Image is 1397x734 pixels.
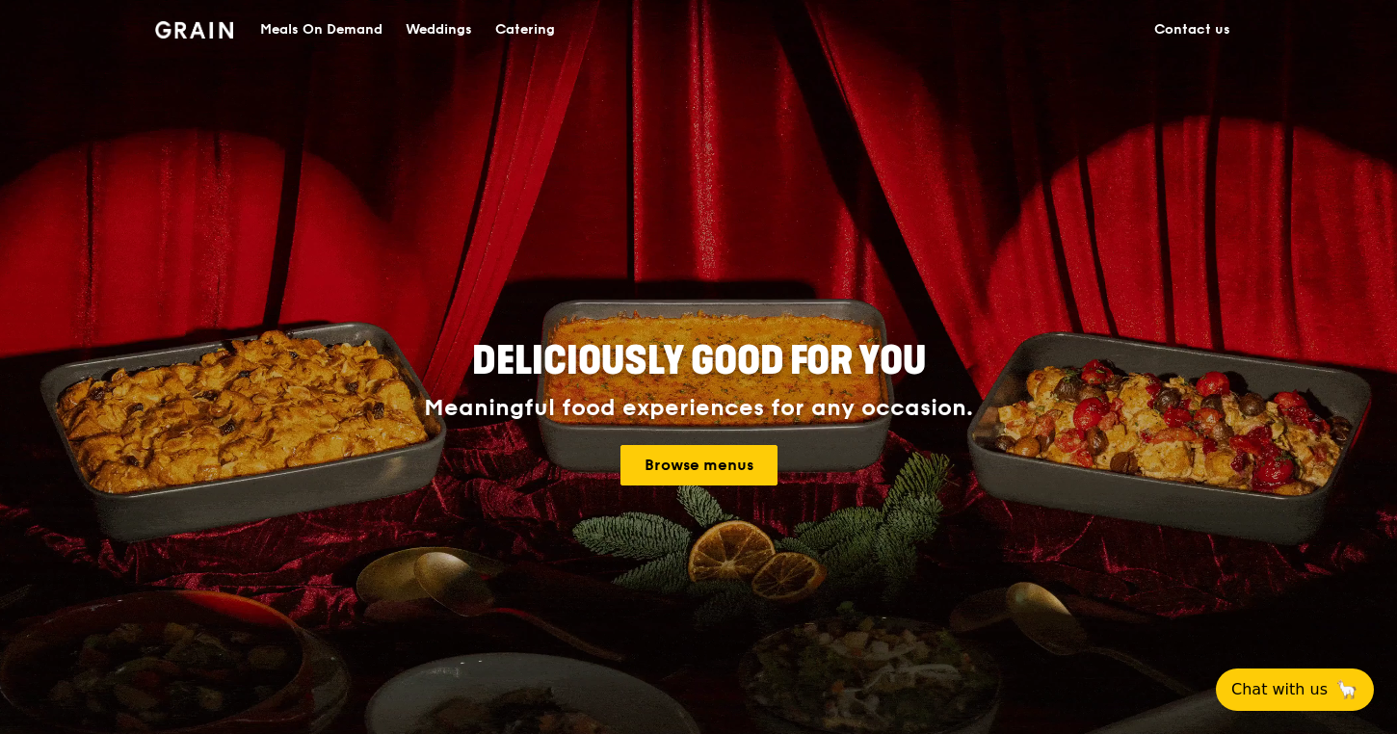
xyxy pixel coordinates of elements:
div: Meals On Demand [260,1,382,59]
a: Weddings [394,1,484,59]
button: Chat with us🦙 [1216,668,1374,711]
img: Grain [155,21,233,39]
span: 🦙 [1335,678,1358,701]
span: Deliciously good for you [472,338,926,384]
span: Chat with us [1231,678,1328,701]
div: Meaningful food experiences for any occasion. [352,395,1045,422]
div: Catering [495,1,555,59]
a: Browse menus [620,445,778,485]
div: Weddings [406,1,472,59]
a: Catering [484,1,567,59]
a: Contact us [1143,1,1242,59]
